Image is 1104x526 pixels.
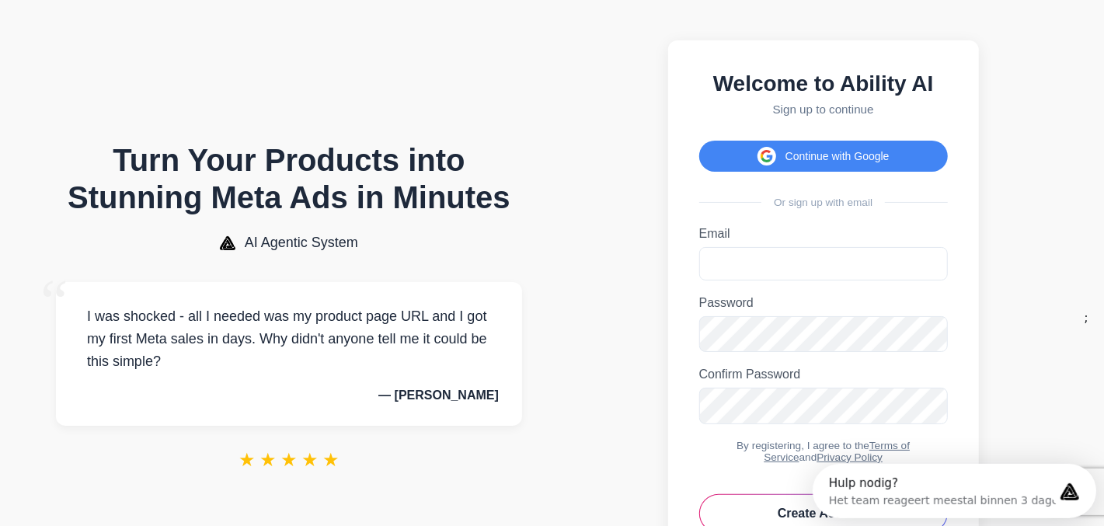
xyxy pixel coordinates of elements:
[259,449,277,471] span: ★
[699,103,948,116] p: Sign up to continue
[16,13,253,26] div: Hulp nodig?
[1085,312,1088,324] div: ;
[301,449,319,471] span: ★
[220,236,235,250] img: AI Agentic System Logo
[699,141,948,172] button: Continue with Google
[322,449,340,471] span: ★
[699,296,948,310] label: Password
[79,305,499,372] p: I was shocked - all I needed was my product page URL and I got my first Meta sales in days. Why d...
[764,440,910,463] a: Terms of Service
[699,440,948,463] div: By registering, I agree to the and
[817,451,883,463] a: Privacy Policy
[245,235,358,251] span: AI Agentic System
[699,197,948,208] div: Or sign up with email
[1051,473,1088,510] iframe: Intercom live chat
[56,141,522,216] h1: Turn Your Products into Stunning Meta Ads in Minutes
[280,449,298,471] span: ★
[699,71,948,96] h2: Welcome to Ability AI
[813,464,1096,518] iframe: Intercom live chat discovery launcher
[699,227,948,241] label: Email
[699,368,948,381] label: Confirm Password
[40,266,68,337] span: “
[79,388,499,402] p: — [PERSON_NAME]
[6,6,299,49] div: Intercom Messenger openen
[239,449,256,471] span: ★
[16,26,253,42] div: Het team reageert meestal binnen 3 dagen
